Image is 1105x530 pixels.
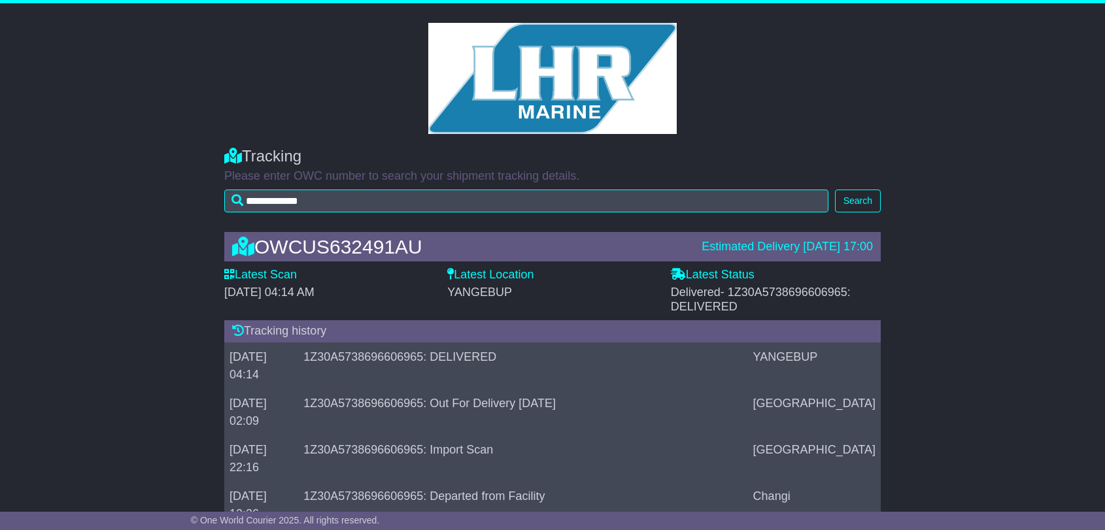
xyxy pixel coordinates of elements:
[671,268,755,282] label: Latest Status
[224,286,314,299] span: [DATE] 04:14 AM
[224,482,298,528] td: [DATE] 12:36
[702,240,873,254] div: Estimated Delivery [DATE] 17:00
[298,482,747,528] td: 1Z30A5738696606965: Departed from Facility
[447,286,512,299] span: YANGEBUP
[224,268,297,282] label: Latest Scan
[226,236,695,257] div: OWCUS632491AU
[191,515,380,525] span: © One World Courier 2025. All rights reserved.
[671,286,851,313] span: Delivered
[748,435,881,482] td: [GEOGRAPHIC_DATA]
[447,268,534,282] label: Latest Location
[224,320,881,342] div: Tracking history
[298,389,747,435] td: 1Z30A5738696606965: Out For Delivery [DATE]
[298,342,747,389] td: 1Z30A5738696606965: DELIVERED
[224,169,881,184] p: Please enter OWC number to search your shipment tracking details.
[748,389,881,435] td: [GEOGRAPHIC_DATA]
[224,389,298,435] td: [DATE] 02:09
[748,342,881,389] td: YANGEBUP
[835,190,881,212] button: Search
[224,147,881,166] div: Tracking
[428,23,677,134] img: GetCustomerLogo
[298,435,747,482] td: 1Z30A5738696606965: Import Scan
[224,435,298,482] td: [DATE] 22:16
[671,286,851,313] span: - 1Z30A5738696606965: DELIVERED
[748,482,881,528] td: Changi
[224,342,298,389] td: [DATE] 04:14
